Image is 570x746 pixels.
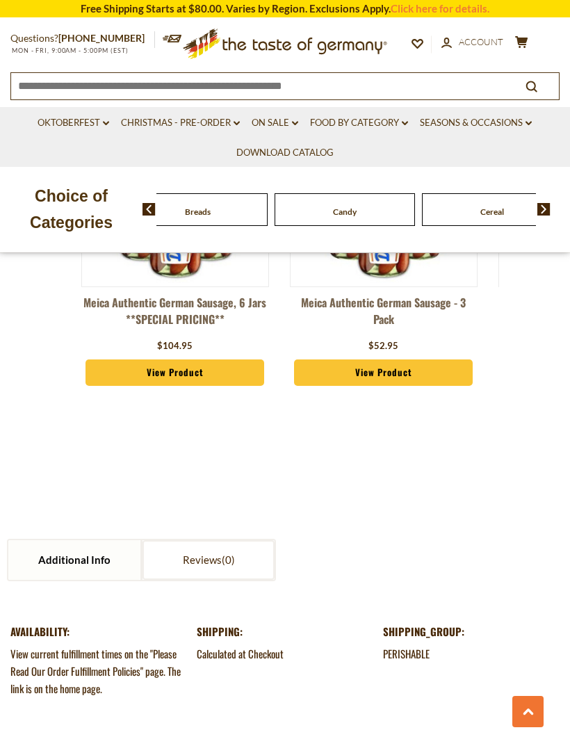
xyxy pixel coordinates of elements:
a: Breads [185,206,211,217]
a: View Product [85,359,264,386]
dd: PERISHABLE [383,645,560,663]
a: Seasons & Occasions [420,115,532,131]
a: View Product [294,359,473,386]
a: Meica Authentic German Sausage - 3 pack [290,294,478,336]
a: Christmas - PRE-ORDER [121,115,240,131]
a: Reviews [142,540,275,580]
dt: Availability: [10,623,187,640]
p: Questions? [10,30,155,47]
a: Additional Info [8,540,140,580]
span: MON - FRI, 9:00AM - 5:00PM (EST) [10,47,129,54]
a: Account [441,35,503,50]
a: Candy [333,206,357,217]
a: [PHONE_NUMBER] [58,32,145,44]
a: Click here for details. [391,2,489,15]
a: Food By Category [310,115,408,131]
dd: View current fulfillment times on the "Please Read Our Order Fulfillment Policies" page. The link... [10,645,187,697]
dt: Shipping: [197,623,373,640]
div: $104.95 [157,339,193,353]
a: Meica Authentic German Sausage, 6 jars **SPECIAL PRICING** [81,294,269,336]
div: $52.95 [368,339,398,353]
img: next arrow [537,203,551,216]
a: Cereal [480,206,504,217]
dd: Calculated at Checkout [197,645,373,663]
span: Account [459,36,503,47]
a: Oktoberfest [38,115,109,131]
img: previous arrow [142,203,156,216]
a: Download Catalog [236,145,334,161]
dt: shipping_group: [383,623,560,640]
a: On Sale [252,115,298,131]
